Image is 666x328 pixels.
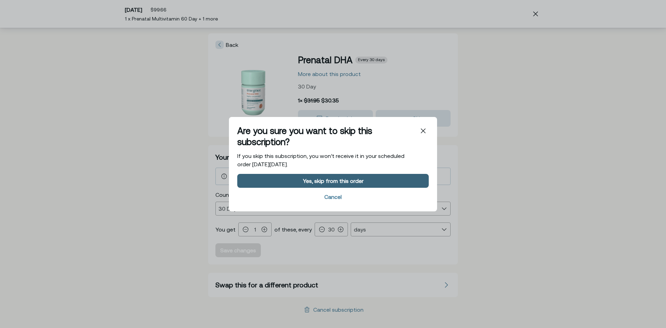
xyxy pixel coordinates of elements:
[237,190,429,203] span: Cancel
[237,125,418,148] h1: Are you sure you want to skip this subscription?
[324,194,342,199] div: Cancel
[237,174,429,187] button: Yes, skip from this order
[237,152,404,167] span: If you skip this subscription, you won’t receive it in your scheduled order [DATE][DATE].
[418,125,429,136] span: Close
[303,178,364,183] div: Yes, skip from this order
